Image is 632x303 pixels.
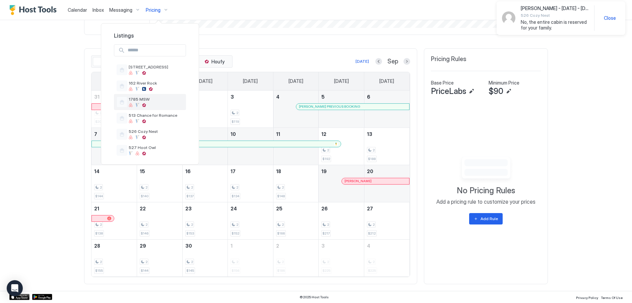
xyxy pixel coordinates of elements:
span: 162 River Rock [129,81,183,86]
span: [STREET_ADDRESS] [129,64,183,69]
span: 527 Hoot Owl [129,145,183,150]
span: Listings [107,32,193,39]
span: 513 Chance for Romance [129,113,183,118]
span: 1785 MSW [129,97,183,102]
div: Open Intercom Messenger [7,280,23,296]
input: Input Field [125,45,186,56]
span: 526 Cozy Nest [129,129,183,134]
